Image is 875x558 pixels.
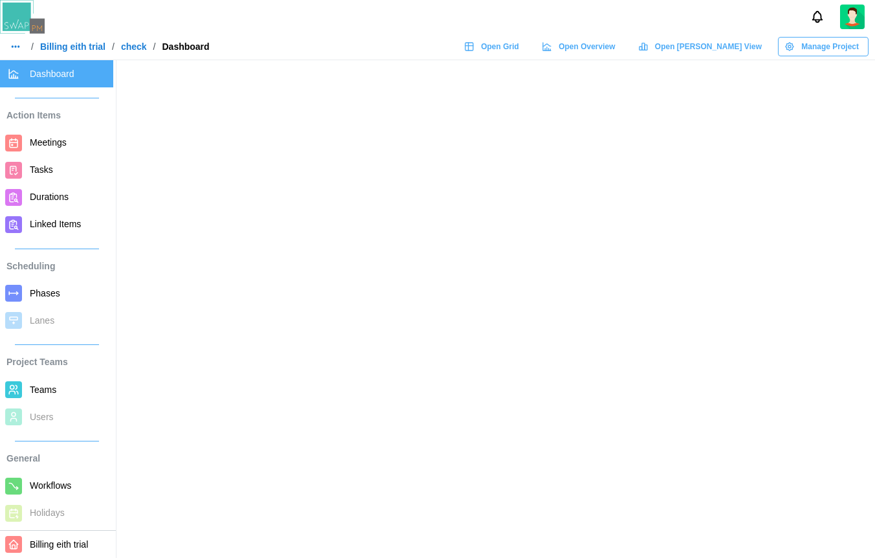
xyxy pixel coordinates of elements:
button: Manage Project [778,37,869,56]
img: 2Q== [840,5,865,29]
span: Durations [30,192,69,202]
a: Zulqarnain Khalil [840,5,865,29]
span: Teams [30,385,56,395]
span: Manage Project [801,38,859,56]
span: Linked Items [30,219,81,229]
a: Open [PERSON_NAME] View [632,37,771,56]
a: Billing eith trial [40,42,105,51]
span: Open Grid [481,38,519,56]
span: Tasks [30,164,53,175]
span: Billing eith trial [30,539,88,550]
span: Dashboard [30,69,74,79]
a: check [121,42,147,51]
span: Open [PERSON_NAME] View [655,38,762,56]
span: Meetings [30,137,67,148]
span: Workflows [30,480,71,491]
span: Open Overview [559,38,615,56]
a: Open Overview [535,37,625,56]
div: Dashboard [162,42,210,51]
a: Open Grid [458,37,529,56]
div: / [112,42,115,51]
span: Phases [30,288,60,298]
div: / [153,42,156,51]
button: Notifications [806,6,828,28]
div: / [31,42,34,51]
